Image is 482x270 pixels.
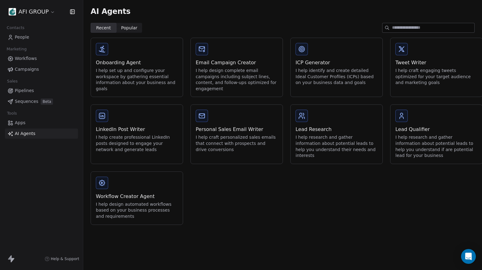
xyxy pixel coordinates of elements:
[96,201,178,220] div: I help design automated workflows based on your business processes and requirements
[395,68,477,86] div: I help craft engaging tweets optimized for your target audience and marketing goals
[4,23,27,32] span: Contacts
[296,134,378,158] div: I help research and gather information about potential leads to help you understand their needs a...
[45,256,79,261] a: Help & Support
[395,59,477,66] div: Tweet Writer
[296,126,378,133] div: Lead Research
[15,66,39,73] span: Campaigns
[15,34,29,40] span: People
[395,126,477,133] div: Lead Qualifier
[296,68,378,86] div: I help identify and create detailed Ideal Customer Profiles (ICPs) based on your business data an...
[7,6,56,17] button: AFI GROUP
[96,126,178,133] div: LinkedIn Post Writer
[5,53,78,64] a: Workflows
[15,87,34,94] span: Pipelines
[15,130,35,137] span: AI Agents
[4,109,19,118] span: Tools
[18,8,49,16] span: AFI GROUP
[15,98,38,105] span: Sequences
[5,118,78,128] a: Apps
[196,126,278,133] div: Personal Sales Email Writer
[51,256,79,261] span: Help & Support
[96,193,178,200] div: Workflow Creator Agent
[5,86,78,96] a: Pipelines
[96,68,178,92] div: I help set up and configure your workspace by gathering essential information about your business...
[4,77,20,86] span: Sales
[96,134,178,153] div: I help create professional LinkedIn posts designed to engage your network and generate leads
[96,59,178,66] div: Onboarding Agent
[9,8,16,15] img: favicon%20fig%20sample.jpg
[196,134,278,153] div: I help craft personalized sales emails that connect with prospects and drive conversions
[15,55,37,62] span: Workflows
[5,64,78,74] a: Campaigns
[5,129,78,139] a: AI Agents
[4,44,29,54] span: Marketing
[196,59,278,66] div: Email Campaign Creator
[15,120,26,126] span: Apps
[296,59,378,66] div: ICP Generator
[5,96,78,107] a: SequencesBeta
[461,249,476,264] div: Open Intercom Messenger
[91,7,130,16] span: AI Agents
[5,32,78,42] a: People
[121,25,137,31] span: Popular
[41,99,53,105] span: Beta
[196,68,278,92] div: I help design complete email campaigns including subject lines, content, and follow-ups optimized...
[395,134,477,158] div: I help research and gather information about potential leads to help you understand if are potent...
